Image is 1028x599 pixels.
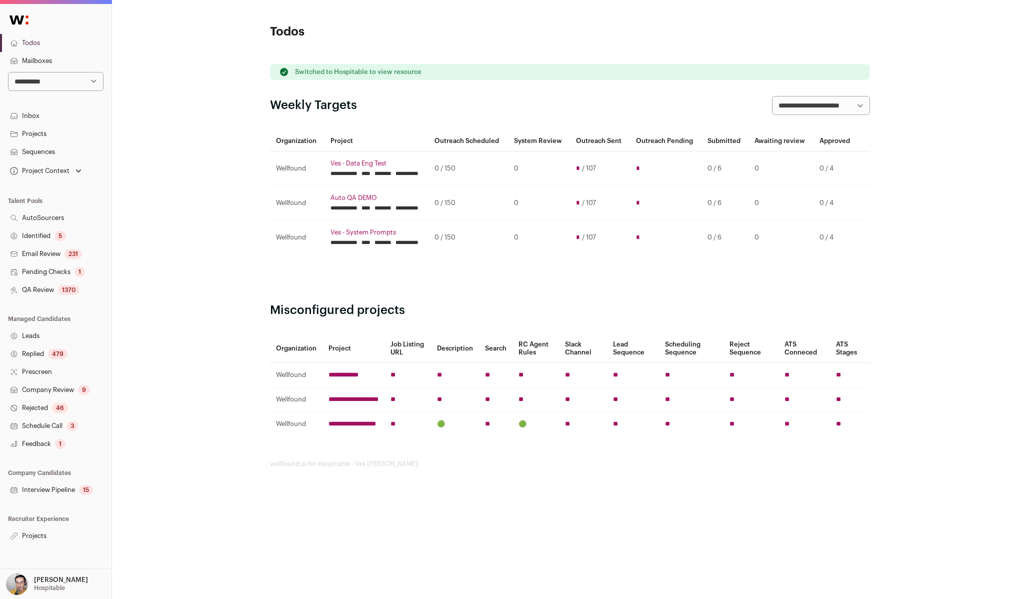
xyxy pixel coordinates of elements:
[74,267,85,277] div: 1
[270,302,870,318] h2: Misconfigured projects
[701,220,748,255] td: 0 / 6
[582,164,596,172] span: / 107
[559,334,607,363] th: Slack Channel
[54,231,66,241] div: 5
[428,220,508,255] td: 0 / 150
[322,334,384,363] th: Project
[270,334,322,363] th: Organization
[270,412,322,436] td: Wellfound
[508,151,570,186] td: 0
[630,131,701,151] th: Outreach Pending
[8,164,83,178] button: Open dropdown
[270,460,870,468] footer: wellfound:ai for Hospitable - Ves [PERSON_NAME]
[830,334,870,363] th: ATS Stages
[813,220,857,255] td: 0 / 4
[659,334,723,363] th: Scheduling Sequence
[58,285,79,295] div: 1370
[778,334,830,363] th: ATS Conneced
[55,439,65,449] div: 1
[52,403,68,413] div: 46
[295,68,421,76] p: Switched to Hospitable to view resource
[748,220,813,255] td: 0
[270,24,470,40] h1: Todos
[330,159,422,167] a: Ves - Data Eng Test
[270,151,324,186] td: Wellfound
[78,385,90,395] div: 9
[270,131,324,151] th: Organization
[4,573,90,595] button: Open dropdown
[8,167,69,175] div: Project Context
[66,421,78,431] div: 3
[64,249,82,259] div: 231
[270,97,357,113] h2: Weekly Targets
[508,186,570,220] td: 0
[270,186,324,220] td: Wellfound
[34,576,88,584] p: [PERSON_NAME]
[582,199,596,207] span: / 107
[431,412,479,436] td: 🟢
[701,131,748,151] th: Submitted
[428,186,508,220] td: 0 / 150
[48,349,67,359] div: 479
[4,10,34,30] img: Wellfound
[330,194,422,202] a: Auto QA DEMO
[428,151,508,186] td: 0 / 150
[324,131,428,151] th: Project
[508,220,570,255] td: 0
[270,363,322,387] td: Wellfound
[384,334,431,363] th: Job Listing URL
[748,151,813,186] td: 0
[813,131,857,151] th: Approved
[813,151,857,186] td: 0 / 4
[270,220,324,255] td: Wellfound
[582,233,596,241] span: / 107
[330,228,422,236] a: Ves - System Prompts
[701,151,748,186] td: 0 / 6
[607,334,659,363] th: Lead Sequence
[79,485,93,495] div: 15
[34,584,65,592] p: Hospitable
[512,412,559,436] td: 🟢
[270,387,322,412] td: Wellfound
[508,131,570,151] th: System Review
[428,131,508,151] th: Outreach Scheduled
[570,131,629,151] th: Outreach Sent
[701,186,748,220] td: 0 / 6
[748,186,813,220] td: 0
[748,131,813,151] th: Awaiting review
[6,573,28,595] img: 144000-medium_jpg
[723,334,778,363] th: Reject Sequence
[512,334,559,363] th: RC Agent Rules
[479,334,512,363] th: Search
[813,186,857,220] td: 0 / 4
[431,334,479,363] th: Description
